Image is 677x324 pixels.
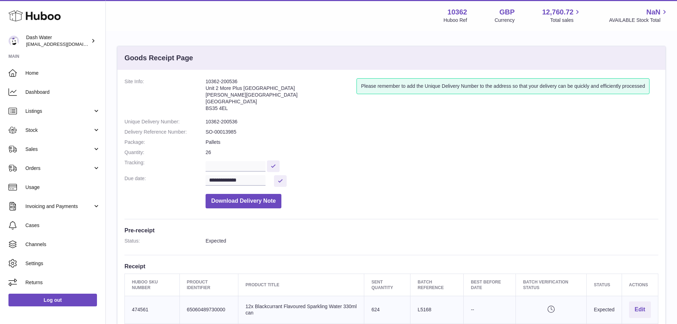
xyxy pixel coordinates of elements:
a: 12,760.72 Total sales [542,7,581,24]
th: Actions [622,274,658,296]
div: Currency [495,17,515,24]
span: Home [25,70,100,77]
span: Orders [25,165,93,172]
dt: Status: [124,238,206,244]
span: Returns [25,279,100,286]
dd: 10362-200536 [206,118,658,125]
a: Log out [8,294,97,306]
div: Huboo Ref [444,17,467,24]
dt: Due date: [124,175,206,187]
span: Invoicing and Payments [25,203,93,210]
button: Edit [629,301,651,318]
dd: Expected [206,238,658,244]
span: AVAILABLE Stock Total [609,17,669,24]
img: orders@dash-water.com [8,36,19,46]
th: Product Identifier [179,274,238,296]
strong: GBP [499,7,514,17]
span: 12,760.72 [542,7,573,17]
span: Usage [25,184,100,191]
th: Status [587,274,622,296]
dt: Quantity: [124,149,206,156]
dt: Site Info: [124,78,206,115]
button: Download Delivery Note [206,194,281,208]
th: Batch Reference [410,274,464,296]
th: Sent Quantity [364,274,410,296]
td: 65060489730000 [179,296,238,324]
span: Dashboard [25,89,100,96]
span: Total sales [550,17,581,24]
dt: Delivery Reference Number: [124,129,206,135]
span: Settings [25,260,100,267]
dt: Unique Delivery Number: [124,118,206,125]
span: Listings [25,108,93,115]
td: 624 [364,296,410,324]
span: Cases [25,222,100,229]
dt: Tracking: [124,159,206,172]
th: Best Before Date [464,274,516,296]
span: Sales [25,146,93,153]
span: Channels [25,241,100,248]
div: Please remember to add the Unique Delivery Number to the address so that your delivery can be qui... [356,78,649,94]
strong: 10362 [447,7,467,17]
th: Product title [238,274,364,296]
address: 10362-200536 Unit 2 More Plus [GEOGRAPHIC_DATA] [PERSON_NAME][GEOGRAPHIC_DATA] [GEOGRAPHIC_DATA] ... [206,78,356,115]
h3: Pre-receipt [124,226,658,234]
th: Batch Verification Status [516,274,587,296]
h3: Goods Receipt Page [124,53,193,63]
dd: Pallets [206,139,658,146]
dd: SO-00013985 [206,129,658,135]
td: 474561 [125,296,180,324]
h3: Receipt [124,262,658,270]
td: L5168 [410,296,464,324]
td: -- [464,296,516,324]
div: Dash Water [26,34,90,48]
span: [EMAIL_ADDRESS][DOMAIN_NAME] [26,41,104,47]
span: NaN [646,7,660,17]
dd: 26 [206,149,658,156]
td: Expected [587,296,622,324]
a: NaN AVAILABLE Stock Total [609,7,669,24]
th: Huboo SKU Number [125,274,180,296]
td: 12x Blackcurrant Flavoured Sparkling Water 330ml can [238,296,364,324]
dt: Package: [124,139,206,146]
span: Stock [25,127,93,134]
